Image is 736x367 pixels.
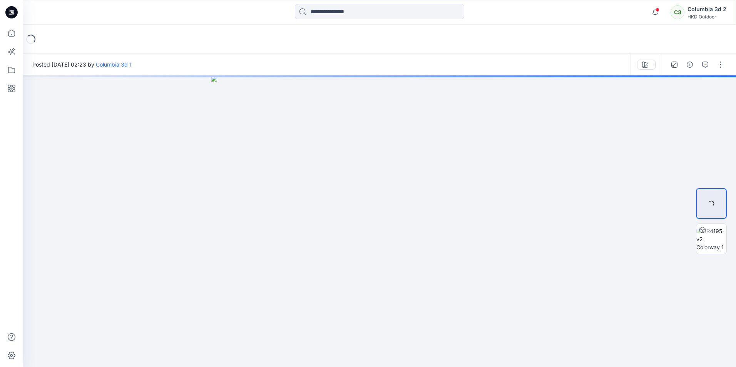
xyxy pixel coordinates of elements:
[96,61,132,68] a: Columbia 3d 1
[687,14,726,20] div: HKD Outdoor
[696,227,726,251] img: AR4195-v2 Colorway 1
[671,5,684,19] div: C3
[211,75,548,367] img: eyJhbGciOiJIUzI1NiIsImtpZCI6IjAiLCJzbHQiOiJzZXMiLCJ0eXAiOiJKV1QifQ.eyJkYXRhIjp7InR5cGUiOiJzdG9yYW...
[687,5,726,14] div: Columbia 3d 2
[32,60,132,68] span: Posted [DATE] 02:23 by
[684,58,696,71] button: Details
